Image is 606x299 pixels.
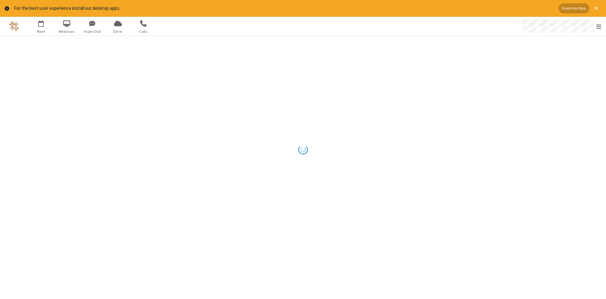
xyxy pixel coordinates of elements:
button: Download App [559,3,589,13]
button: Close alert [591,3,601,13]
div: Open menu [517,17,606,36]
div: For the best user experience install our desktop apps. [14,5,554,12]
span: Webinars [55,29,79,34]
span: Calls [132,29,155,34]
span: Meet [29,29,53,34]
img: QA Selenium DO NOT DELETE OR CHANGE [9,21,19,31]
button: Logo [2,17,26,36]
span: Team Chat [80,29,104,34]
span: Drive [106,29,130,34]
